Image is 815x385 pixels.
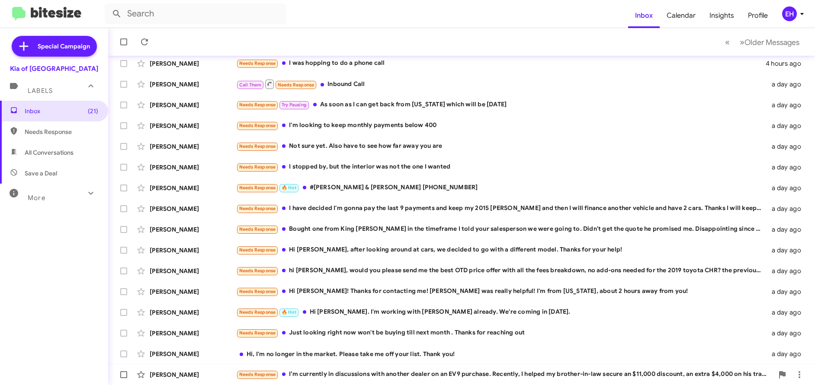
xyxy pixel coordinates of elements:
[25,169,57,178] span: Save a Deal
[150,80,236,89] div: [PERSON_NAME]
[236,162,767,172] div: I stopped by, but the interior was not the one I wanted
[767,329,808,337] div: a day ago
[88,107,98,115] span: (21)
[282,309,296,315] span: 🔥 Hot
[150,59,236,68] div: [PERSON_NAME]
[744,38,799,47] span: Older Messages
[767,308,808,317] div: a day ago
[741,3,775,28] a: Profile
[660,3,703,28] a: Calendar
[767,267,808,275] div: a day ago
[703,3,741,28] a: Insights
[236,369,773,379] div: I’m currently in discussions with another dealer on an EV9 purchase. Recently, I helped my brothe...
[766,59,808,68] div: 4 hours ago
[720,33,735,51] button: Previous
[236,245,767,255] div: Hi [PERSON_NAME], after looking around at cars, we decided to go with a different model. Thanks f...
[236,79,767,89] div: Inbound Call
[239,289,276,294] span: Needs Response
[735,33,805,51] button: Next
[239,372,276,377] span: Needs Response
[25,148,74,157] span: All Conversations
[236,100,767,110] div: As soon as I can get back from [US_STATE] which will be [DATE]
[239,309,276,315] span: Needs Response
[12,36,97,57] a: Special Campaign
[28,194,45,202] span: More
[767,184,808,192] div: a day ago
[25,107,98,115] span: Inbox
[767,204,808,213] div: a day ago
[105,3,286,24] input: Search
[239,247,276,253] span: Needs Response
[150,184,236,192] div: [PERSON_NAME]
[236,286,767,296] div: Hi [PERSON_NAME]! Thanks for contacting me! [PERSON_NAME] was really helpful! I'm from [US_STATE]...
[767,287,808,296] div: a day ago
[150,370,236,379] div: [PERSON_NAME]
[38,42,90,51] span: Special Campaign
[236,350,767,358] div: Hi, I'm no longer in the market. Please take me off your list. Thank you!
[236,121,767,130] div: I'm looking to keep monthly payments below 400
[150,287,236,296] div: [PERSON_NAME]
[236,328,767,338] div: Just looking right now won't be buying till next month . Thanks for reaching out
[278,82,314,88] span: Needs Response
[239,268,276,274] span: Needs Response
[236,58,766,68] div: I was hopping to do a phone call
[239,185,276,191] span: Needs Response
[236,224,767,234] div: Bought one from King [PERSON_NAME] in the timeframe I told your salesperson we were going to. Did...
[720,33,805,51] nav: Page navigation example
[236,307,767,317] div: Hi [PERSON_NAME]. I'm working with [PERSON_NAME] already. We're coming in [DATE].
[767,101,808,109] div: a day ago
[239,206,276,211] span: Needs Response
[150,329,236,337] div: [PERSON_NAME]
[239,164,276,170] span: Needs Response
[767,80,808,89] div: a day ago
[10,64,98,73] div: Kia of [GEOGRAPHIC_DATA]
[239,226,276,232] span: Needs Response
[239,143,276,149] span: Needs Response
[239,102,276,108] span: Needs Response
[239,330,276,336] span: Needs Response
[150,267,236,275] div: [PERSON_NAME]
[25,127,98,136] span: Needs Response
[236,266,767,276] div: hi [PERSON_NAME], would you please send me the best OTD price offer with all the fees breakdown, ...
[767,350,808,358] div: a day ago
[282,185,296,191] span: 🔥 Hot
[236,204,767,213] div: I have decided I'm gonna pay the last 9 payments and keep my 2015 [PERSON_NAME] and then I will f...
[767,246,808,255] div: a day ago
[239,60,276,66] span: Needs Response
[150,121,236,130] div: [PERSON_NAME]
[775,6,805,21] button: EH
[282,102,307,108] span: Try Pausing
[628,3,660,28] a: Inbox
[150,163,236,172] div: [PERSON_NAME]
[150,308,236,317] div: [PERSON_NAME]
[150,225,236,234] div: [PERSON_NAME]
[236,141,767,151] div: Not sure yet. Also have to see how far away you are
[239,82,262,88] span: Call Them
[236,183,767,193] div: #[PERSON_NAME] & [PERSON_NAME] [PHONE_NUMBER]
[150,350,236,358] div: [PERSON_NAME]
[740,37,744,48] span: »
[150,204,236,213] div: [PERSON_NAME]
[782,6,797,21] div: EH
[767,225,808,234] div: a day ago
[767,163,808,172] div: a day ago
[767,142,808,151] div: a day ago
[239,123,276,128] span: Needs Response
[150,101,236,109] div: [PERSON_NAME]
[725,37,730,48] span: «
[150,142,236,151] div: [PERSON_NAME]
[28,87,53,95] span: Labels
[150,246,236,255] div: [PERSON_NAME]
[767,121,808,130] div: a day ago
